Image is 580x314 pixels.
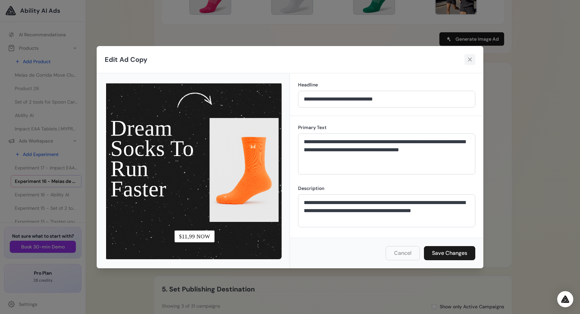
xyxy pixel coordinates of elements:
[298,124,475,131] label: Primary Text
[298,185,475,192] label: Description
[424,246,475,260] button: Save Changes
[105,55,147,64] h2: Edit Ad Copy
[557,291,573,307] div: Open Intercom Messenger
[386,246,420,260] button: Cancel
[298,81,475,88] label: Headline
[105,82,282,259] img: Ad Media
